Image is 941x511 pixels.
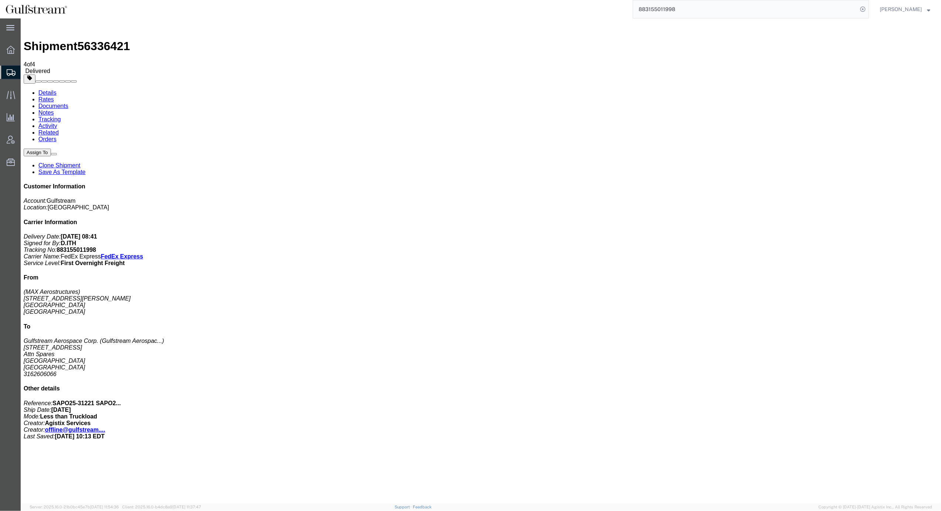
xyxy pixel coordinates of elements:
input: Search for shipment number, reference number [633,0,858,18]
iframe: FS Legacy Container [21,18,941,503]
span: [DATE] 11:54:36 [90,505,119,509]
span: [DATE] 11:37:47 [172,505,201,509]
span: Client: 2025.16.0-b4dc8a9 [122,505,201,509]
span: Carrie Black [880,5,922,13]
span: Server: 2025.16.0-21b0bc45e7b [30,505,119,509]
span: Copyright © [DATE]-[DATE] Agistix Inc., All Rights Reserved [818,504,932,510]
a: Support [395,505,413,509]
img: logo [5,4,68,15]
button: [PERSON_NAME] [879,5,931,14]
a: Feedback [413,505,432,509]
